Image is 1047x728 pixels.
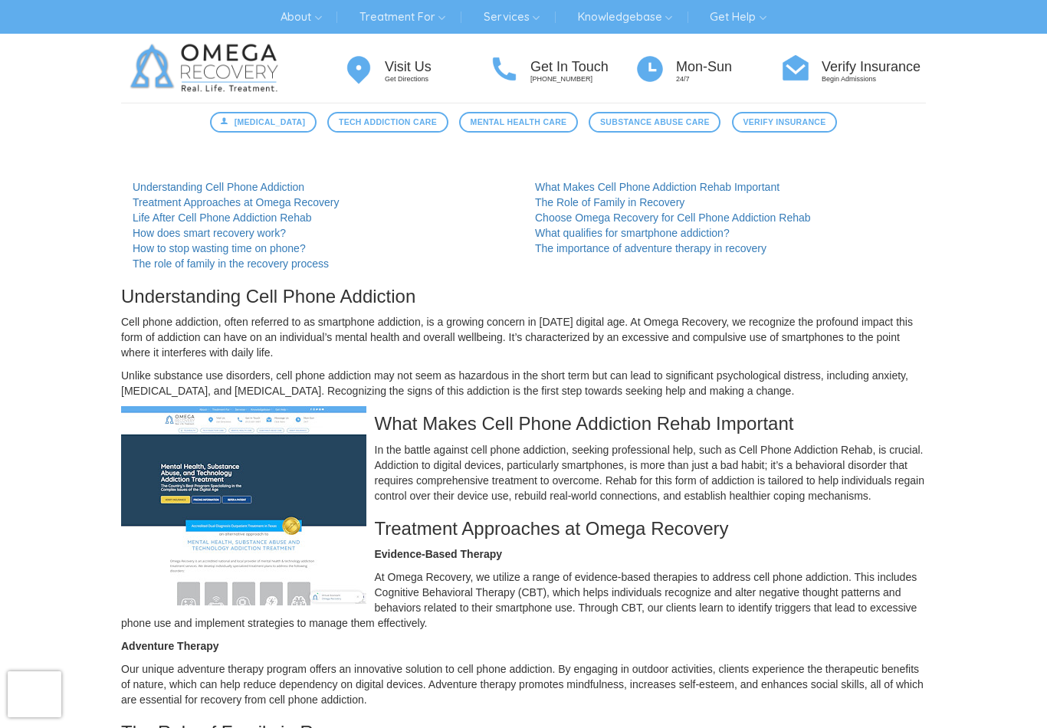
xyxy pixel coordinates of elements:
[235,116,306,129] span: [MEDICAL_DATA]
[327,112,448,133] a: Tech Addiction Care
[471,116,567,129] span: Mental Health Care
[121,34,294,103] img: Omega Recovery
[535,242,766,254] a: The importance of adventure therapy in recovery
[732,112,837,133] a: Verify Insurance
[566,5,684,29] a: Knowledgebase
[743,116,825,129] span: Verify Insurance
[339,116,437,129] span: Tech Addiction Care
[121,414,926,434] h3: What Makes Cell Phone Addiction Rehab Important
[121,314,926,360] p: Cell phone addiction, often referred to as smartphone addiction, is a growing concern in [DATE] d...
[535,196,684,208] a: The Role of Family in Recovery
[589,112,720,133] a: Substance Abuse Care
[535,227,730,239] a: What qualifies for smartphone addiction?
[121,368,926,398] p: Unlike substance use disorders, cell phone addiction may not seem as hazardous in the short term ...
[133,227,286,239] a: How does smart recovery work?
[121,406,366,605] img: Cell Phone Addiction Rehab
[698,5,777,29] a: Get Help
[780,52,926,85] a: Verify Insurance Begin Admissions
[472,5,551,29] a: Services
[133,212,312,224] a: Life After Cell Phone Addiction Rehab
[8,671,61,717] iframe: reCAPTCHA
[530,74,635,84] p: [PHONE_NUMBER]
[489,52,635,85] a: Get In Touch [PHONE_NUMBER]
[600,116,710,129] span: Substance Abuse Care
[348,5,457,29] a: Treatment For
[133,196,340,208] a: Treatment Approaches at Omega Recovery
[133,257,329,270] a: The role of family in the recovery process
[121,287,926,307] h3: Understanding Cell Phone Addiction
[375,548,503,560] strong: Evidence-Based Therapy
[133,242,306,254] a: How to stop wasting time on phone?
[676,60,780,75] h4: Mon-Sun
[121,661,926,707] p: Our unique adventure therapy program offers an innovative solution to cell phone addiction. By en...
[530,60,635,75] h4: Get In Touch
[535,181,780,193] a: What Makes Cell Phone Addiction Rehab Important
[121,442,926,503] p: In the battle against cell phone addiction, seeking professional help, such as Cell Phone Addicti...
[133,181,304,193] a: Understanding Cell Phone Addiction
[676,74,780,84] p: 24/7
[822,74,926,84] p: Begin Admissions
[459,112,578,133] a: Mental Health Care
[121,569,926,631] p: At Omega Recovery, we utilize a range of evidence-based therapies to address cell phone addiction...
[210,112,317,133] a: [MEDICAL_DATA]
[269,5,333,29] a: About
[385,74,489,84] p: Get Directions
[822,60,926,75] h4: Verify Insurance
[121,519,926,539] h3: Treatment Approaches at Omega Recovery
[535,212,811,224] a: Choose Omega Recovery for Cell Phone Addiction Rehab
[385,60,489,75] h4: Visit Us
[343,52,489,85] a: Visit Us Get Directions
[121,640,219,652] strong: Adventure Therapy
